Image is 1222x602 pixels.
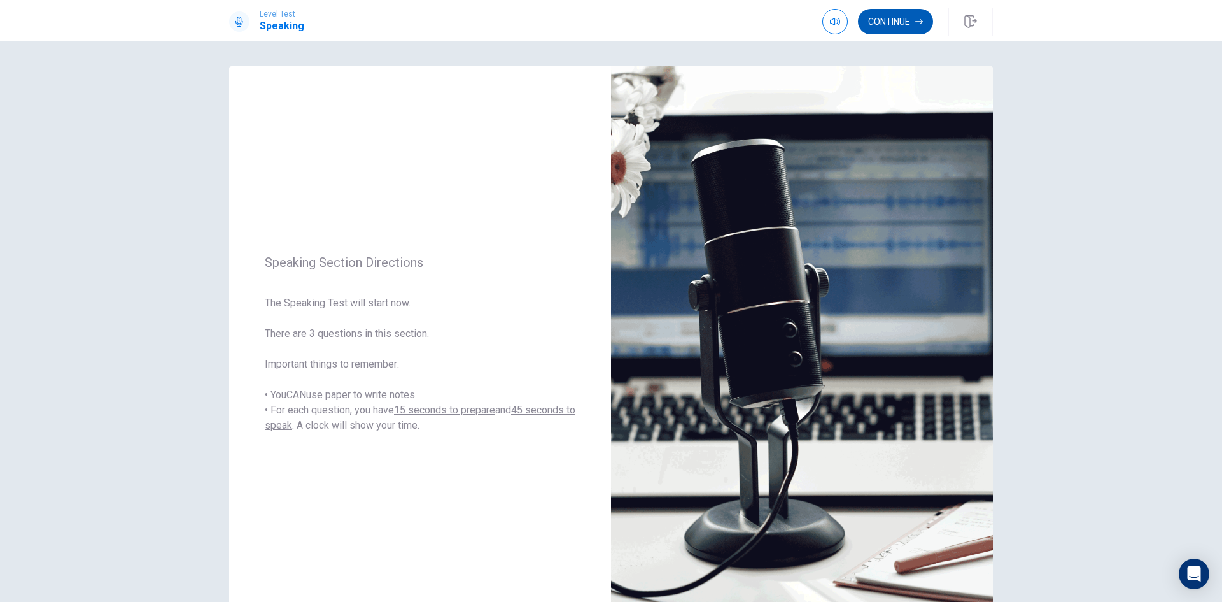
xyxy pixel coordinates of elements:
div: Open Intercom Messenger [1179,559,1209,589]
button: Continue [858,9,933,34]
h1: Speaking [260,18,304,34]
u: 15 seconds to prepare [394,404,495,416]
u: CAN [286,389,306,401]
span: The Speaking Test will start now. There are 3 questions in this section. Important things to reme... [265,296,575,433]
span: Speaking Section Directions [265,255,575,270]
span: Level Test [260,10,304,18]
